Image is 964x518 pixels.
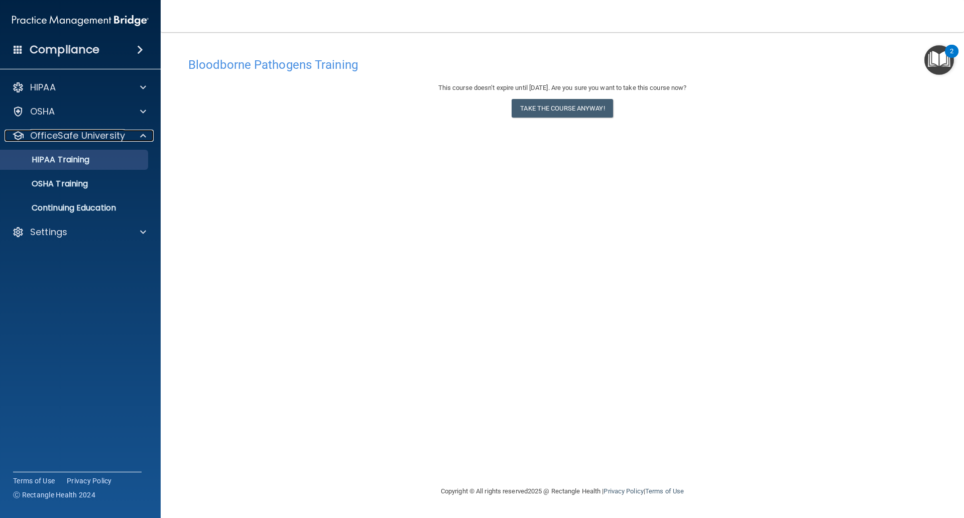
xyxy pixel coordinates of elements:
[379,475,746,507] div: Copyright © All rights reserved 2025 @ Rectangle Health | |
[924,45,954,75] button: Open Resource Center, 2 new notifications
[13,476,55,486] a: Terms of Use
[7,179,88,189] p: OSHA Training
[30,43,99,57] h4: Compliance
[188,58,936,71] h4: Bloodborne Pathogens Training
[13,490,95,500] span: Ⓒ Rectangle Health 2024
[604,487,643,495] a: Privacy Policy
[188,82,936,94] div: This course doesn’t expire until [DATE]. Are you sure you want to take this course now?
[30,226,67,238] p: Settings
[30,130,125,142] p: OfficeSafe University
[12,106,146,118] a: OSHA
[30,81,56,93] p: HIPAA
[12,81,146,93] a: HIPAA
[12,11,149,31] img: PMB logo
[30,106,55,118] p: OSHA
[67,476,112,486] a: Privacy Policy
[512,99,613,118] button: Take the course anyway!
[950,51,953,64] div: 2
[7,155,89,165] p: HIPAA Training
[12,226,146,238] a: Settings
[645,487,684,495] a: Terms of Use
[7,203,144,213] p: Continuing Education
[12,130,146,142] a: OfficeSafe University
